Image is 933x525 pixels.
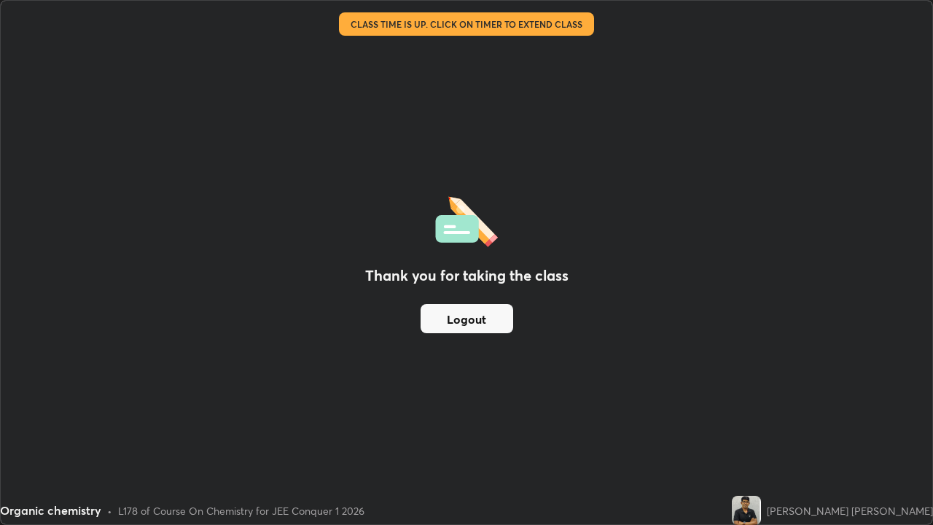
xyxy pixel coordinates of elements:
[118,503,364,518] div: L178 of Course On Chemistry for JEE Conquer 1 2026
[767,503,933,518] div: [PERSON_NAME] [PERSON_NAME]
[365,265,569,287] h2: Thank you for taking the class
[421,304,513,333] button: Logout
[435,192,498,247] img: offlineFeedback.1438e8b3.svg
[107,503,112,518] div: •
[732,496,761,525] img: 92fd1ea14f5f4a1785496d022c14c22f.png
